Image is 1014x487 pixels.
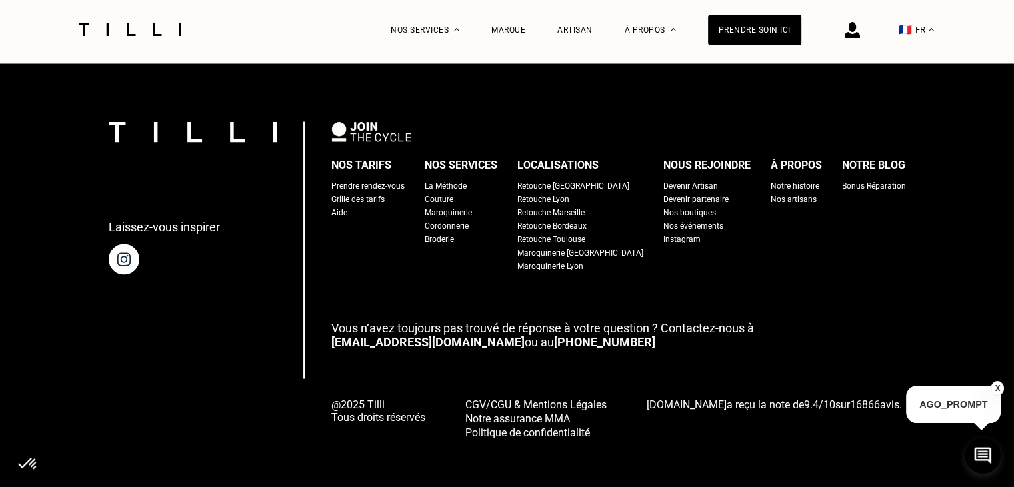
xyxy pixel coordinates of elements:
[109,220,220,234] p: Laissez-vous inspirer
[331,122,411,142] img: logo Join The Cycle
[845,22,860,38] img: icône connexion
[465,411,607,425] a: Notre assurance MMA
[109,244,139,275] img: page instagram de Tilli une retoucherie à domicile
[109,122,277,143] img: logo Tilli
[663,219,723,233] a: Nos événements
[425,206,472,219] a: Maroquinerie
[842,179,906,193] a: Bonus Réparation
[331,411,425,424] span: Tous droits réservés
[804,398,835,411] span: /
[465,398,607,411] span: CGV/CGU & Mentions Légales
[804,398,819,411] span: 9.4
[557,25,593,35] a: Artisan
[517,219,587,233] a: Retouche Bordeaux
[899,23,912,36] span: 🇫🇷
[554,335,655,349] a: [PHONE_NUMBER]
[491,25,525,35] a: Marque
[331,155,391,175] div: Nos tarifs
[517,233,585,246] a: Retouche Toulouse
[465,412,570,425] span: Notre assurance MMA
[465,397,607,411] a: CGV/CGU & Mentions Légales
[331,179,405,193] a: Prendre rendez-vous
[517,155,599,175] div: Localisations
[663,179,718,193] a: Devenir Artisan
[671,28,676,31] img: Menu déroulant à propos
[331,335,525,349] a: [EMAIL_ADDRESS][DOMAIN_NAME]
[425,219,469,233] a: Cordonnerie
[74,23,186,36] img: Logo du service de couturière Tilli
[517,260,583,273] a: Maroquinerie Lyon
[991,381,1004,396] button: X
[517,246,643,260] a: Maroquinerie [GEOGRAPHIC_DATA]
[663,155,751,175] div: Nous rejoindre
[465,425,607,439] a: Politique de confidentialité
[842,155,905,175] div: Notre blog
[663,193,729,206] a: Devenir partenaire
[771,193,817,206] a: Nos artisans
[331,193,385,206] a: Grille des tarifs
[663,233,701,246] a: Instagram
[331,321,754,335] span: Vous n‘avez toujours pas trouvé de réponse à votre question ? Contactez-nous à
[465,426,590,439] span: Politique de confidentialité
[425,233,454,246] a: Broderie
[331,206,347,219] a: Aide
[331,321,906,349] p: ou au
[454,28,459,31] img: Menu déroulant
[517,193,569,206] a: Retouche Lyon
[331,398,425,411] span: @2025 Tilli
[647,398,902,411] span: a reçu la note de sur avis.
[517,179,629,193] a: Retouche [GEOGRAPHIC_DATA]
[850,398,880,411] span: 16866
[906,386,1001,423] p: AGO_PROMPT
[647,398,727,411] span: [DOMAIN_NAME]
[771,179,819,193] a: Notre histoire
[425,193,453,206] a: Couture
[823,398,835,411] span: 10
[663,206,716,219] a: Nos boutiques
[517,206,585,219] a: Retouche Marseille
[708,15,801,45] a: Prendre soin ici
[771,155,822,175] div: À propos
[929,28,934,31] img: menu déroulant
[425,155,497,175] div: Nos services
[425,179,467,193] a: La Méthode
